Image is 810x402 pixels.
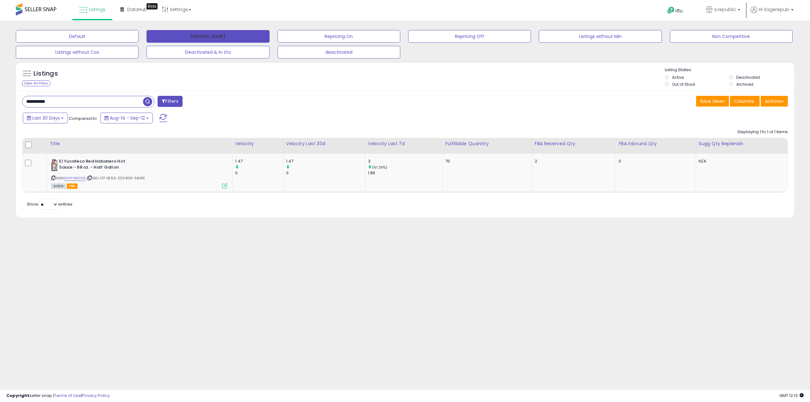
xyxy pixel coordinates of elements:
div: 70 [445,158,527,164]
span: Aug-14 - Sep-12 [110,115,145,121]
span: All listings currently available for purchase on Amazon [51,183,66,189]
span: s.republic [714,6,736,13]
div: 0 [235,170,283,176]
label: Archived [736,82,753,87]
div: 1.47 [235,158,283,164]
h5: Listings [34,69,58,78]
div: FBA inbound Qty [619,140,693,147]
span: Hi Sagerepub [759,6,789,13]
button: Filters [158,96,182,107]
button: Repricing On [277,30,400,43]
div: ASIN: [51,158,227,188]
button: Save View [696,96,729,107]
div: FBA Reserved Qty [535,140,614,147]
button: Aug-14 - Sep-12 [100,113,153,123]
a: Hi Sagerepub [751,6,794,21]
span: Last 30 Days [32,115,60,121]
div: Velocity Last 7d [368,140,440,147]
div: 3 [368,158,442,164]
span: Compared to: [69,115,98,121]
button: Listings without Cos [16,46,139,59]
span: Listings [89,6,105,13]
button: Columns [730,96,760,107]
div: Velocity Last 30d [286,140,363,147]
div: Tooltip anchor [146,3,158,9]
button: deactivated [277,46,400,59]
span: Columns [734,98,754,104]
div: Fulfillable Quantity [445,140,529,147]
button: Listings without Min [539,30,662,43]
button: Deactivated & In Sto [146,46,269,59]
label: Deactivated [736,75,760,80]
div: Sugg Qty Replenish [699,140,785,147]
b: El Yucateco Red Habanero Hot Sauce - 68 oz. - Half Gallon [59,158,136,172]
div: Clear All Filters [22,80,50,86]
div: 1.86 [368,170,442,176]
button: Non Competitive [670,30,793,43]
button: [PERSON_NAME] [146,30,269,43]
div: Displaying 1 to 1 of 1 items [738,129,788,135]
span: Show: entries [27,201,72,207]
span: | SKU: DT-18.65-20241011-58491 [87,176,145,181]
div: 0 [286,170,365,176]
small: (61.29%) [372,165,387,170]
span: DataHub [127,6,147,13]
span: FBA [67,183,78,189]
button: Last 30 Days [23,113,68,123]
a: Help [662,2,696,21]
img: 417EtJddqgL._SL40_.jpg [51,158,58,171]
span: Help [675,8,683,14]
button: Repricing Off [408,30,531,43]
i: Get Help [667,6,675,14]
div: N/A [699,158,783,164]
p: Listing States: [665,67,794,73]
div: 1.47 [286,158,365,164]
div: 2 [535,158,611,164]
div: Velocity [235,140,280,147]
label: Active [672,75,684,80]
th: Please note that this number is a calculation based on your required days of coverage and your ve... [696,138,788,154]
label: Out of Stock [672,82,695,87]
button: Default [16,30,139,43]
div: 0 [619,158,691,164]
button: Actions [761,96,788,107]
div: Title [50,140,230,147]
a: B01AYB4DV6 [64,176,86,181]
